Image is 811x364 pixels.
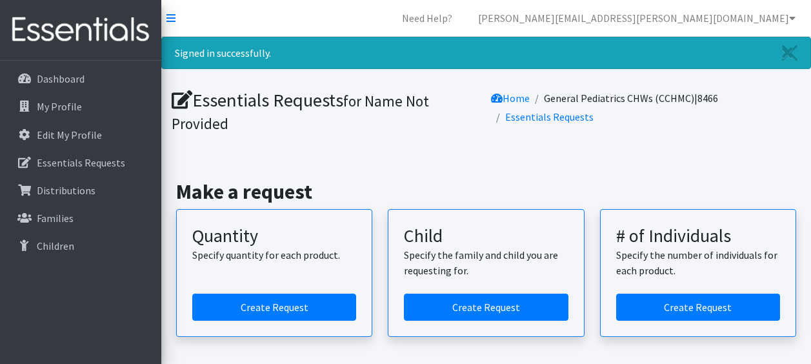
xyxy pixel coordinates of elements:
a: Close [769,37,810,68]
p: My Profile [37,100,82,113]
h2: Make a request [176,179,796,204]
a: Dashboard [5,66,156,92]
p: Specify the number of individuals for each product. [616,247,780,278]
p: Specify quantity for each product. [192,247,356,263]
h3: Child [404,225,568,247]
h3: # of Individuals [616,225,780,247]
p: Dashboard [37,72,85,85]
a: Children [5,233,156,259]
a: Create a request by quantity [192,294,356,321]
a: Families [5,205,156,231]
p: Children [37,239,74,252]
p: Families [37,212,74,225]
div: Signed in successfully. [161,37,811,69]
a: Distributions [5,177,156,203]
a: My Profile [5,94,156,119]
img: HumanEssentials [5,8,156,52]
a: Create a request for a child or family [404,294,568,321]
p: Essentials Requests [37,156,125,169]
p: Specify the family and child you are requesting for. [404,247,568,278]
p: Distributions [37,184,95,197]
h3: Quantity [192,225,356,247]
a: Create a request by number of individuals [616,294,780,321]
h1: Essentials Requests [172,89,482,134]
a: Home [491,92,530,105]
p: Edit My Profile [37,128,102,141]
a: Essentials Requests [5,150,156,176]
a: Edit My Profile [5,122,156,148]
a: Need Help? [392,5,463,31]
a: Essentials Requests [505,110,594,123]
small: for Name Not Provided [172,92,429,133]
a: General Pediatrics CHWs (CCHMC)|8466 [544,92,718,105]
a: [PERSON_NAME][EMAIL_ADDRESS][PERSON_NAME][DOMAIN_NAME] [468,5,806,31]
